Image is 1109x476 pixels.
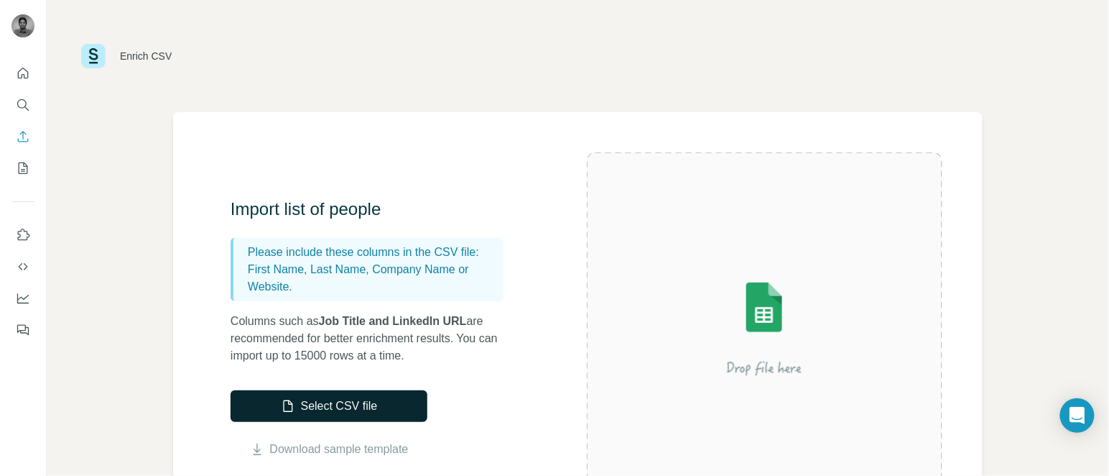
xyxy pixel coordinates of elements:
[11,222,34,248] button: Use Surfe on LinkedIn
[11,14,34,37] img: Avatar
[11,254,34,280] button: Use Surfe API
[635,242,894,414] img: Surfe Illustration - Drop file here or select below
[120,49,172,63] div: Enrich CSV
[270,441,409,458] a: Download sample template
[231,198,518,221] h3: Import list of people
[1060,398,1095,433] div: Open Intercom Messenger
[231,313,518,365] p: Columns such as are recommended for better enrichment results. You can import up to 15000 rows at...
[11,92,34,118] button: Search
[11,285,34,311] button: Dashboard
[11,317,34,343] button: Feedback
[319,315,467,327] span: Job Title and LinkedIn URL
[248,244,498,261] p: Please include these columns in the CSV file:
[11,124,34,150] button: Enrich CSV
[11,155,34,181] button: My lists
[248,261,498,296] p: First Name, Last Name, Company Name or Website.
[231,441,427,458] button: Download sample template
[81,44,106,68] img: Surfe Logo
[231,390,427,422] button: Select CSV file
[11,60,34,86] button: Quick start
